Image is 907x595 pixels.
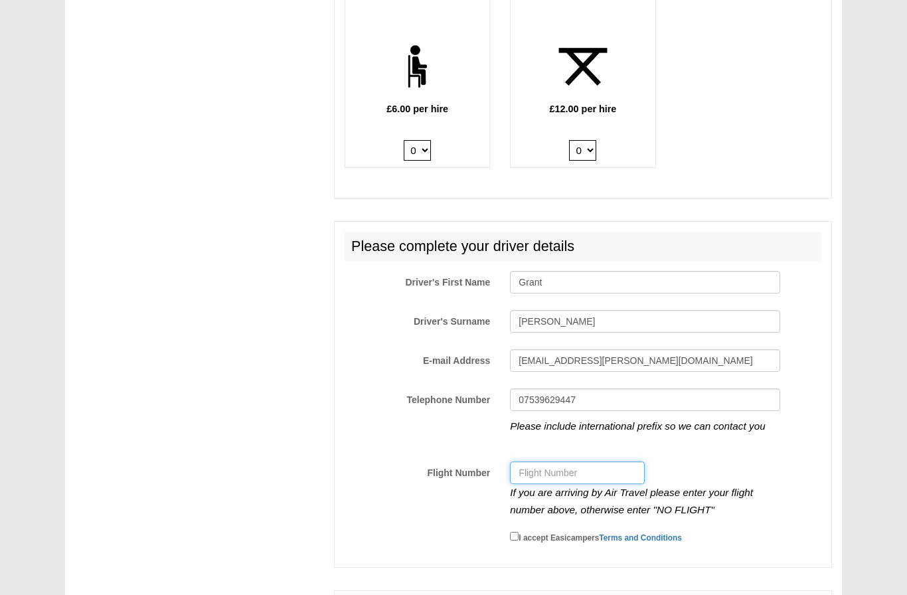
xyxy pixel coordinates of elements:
[519,533,682,543] small: I accept Easicampers
[510,388,780,411] input: Telephone Number
[335,388,500,406] label: Telephone Number
[510,532,519,541] input: I accept EasicampersTerms and Conditions
[386,104,448,114] b: £6.00 per hire
[510,349,780,372] input: E-mail Address
[510,271,780,294] input: Driver's First Name
[599,533,682,543] a: Terms and Conditions
[335,271,500,289] label: Driver's First Name
[510,462,645,484] input: Flight Number
[510,487,753,515] i: If you are arriving by Air Travel please enter your flight number above, otherwise enter "NO FLIGHT"
[510,310,780,333] input: Driver's Surname
[550,104,617,114] b: £12.00 per hire
[510,420,765,432] i: Please include international prefix so we can contact you
[345,232,821,261] h2: Please complete your driver details
[547,31,619,103] img: table.png
[335,462,500,479] label: Flight Number
[335,310,500,328] label: Driver's Surname
[381,31,453,103] img: chair.png
[335,349,500,367] label: E-mail Address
